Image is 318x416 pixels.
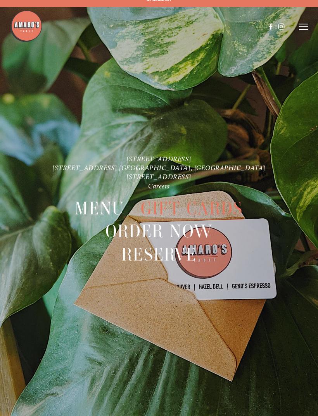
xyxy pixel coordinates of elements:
[75,197,124,220] span: Menu
[126,154,192,162] a: [STREET_ADDRESS]
[141,197,243,220] span: Gift Cards
[105,220,213,243] a: Order Now
[75,197,124,219] a: Menu
[126,173,192,181] a: [STREET_ADDRESS]
[105,220,213,243] span: Order Now
[52,164,266,172] a: [STREET_ADDRESS] [GEOGRAPHIC_DATA], [GEOGRAPHIC_DATA]
[121,243,197,266] a: Reserve
[10,10,43,43] img: Amaro's Table
[148,181,170,190] a: Careers
[141,197,243,219] a: Gift Cards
